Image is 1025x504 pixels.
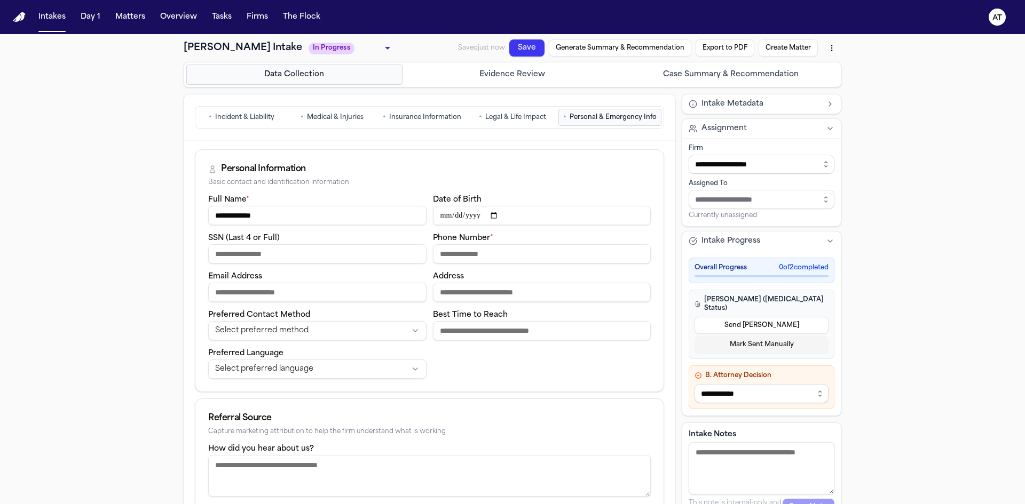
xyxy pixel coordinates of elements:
[208,7,236,27] button: Tasks
[378,109,466,126] button: Go to Insurance Information
[208,412,651,425] div: Referral Source
[279,7,325,27] button: The Flock
[198,109,286,126] button: Go to Incident & Liability
[433,283,651,302] input: Address
[822,38,841,58] button: More actions
[208,349,283,357] label: Preferred Language
[208,206,427,225] input: Full name
[433,273,464,281] label: Address
[13,12,26,22] a: Home
[485,113,546,122] span: Legal & Life Impact
[563,112,566,123] span: •
[433,244,651,263] input: Phone number
[622,65,839,85] button: Go to Case Summary & Recommendation step
[682,231,841,251] button: Intake Progress
[309,43,354,54] span: In Progress
[389,113,461,122] span: Insurance Information
[695,295,829,313] h4: [PERSON_NAME] ([MEDICAL_DATA] Status)
[215,113,274,122] span: Incident & Liability
[695,336,829,353] button: Mark Sent Manually
[696,39,754,57] button: Export to PDF
[433,311,508,319] label: Best Time to Reach
[208,179,651,187] div: Basic contact and identification information
[433,206,651,225] input: Date of birth
[458,45,505,51] span: Saved just now
[221,163,306,175] div: Personal Information
[208,311,310,319] label: Preferred Contact Method
[186,65,403,85] button: Go to Data Collection step
[682,94,841,114] button: Intake Metadata
[156,7,201,27] button: Overview
[479,112,482,123] span: •
[689,190,834,209] input: Assign to staff member
[208,445,314,453] label: How did you hear about us?
[701,123,747,134] span: Assignment
[208,283,427,302] input: Email address
[111,7,149,27] button: Matters
[242,7,272,27] button: Firms
[695,263,747,272] span: Overall Progress
[433,321,651,340] input: Best time to reach
[383,112,386,123] span: •
[184,41,302,55] h1: [PERSON_NAME] Intake
[695,371,829,380] h4: B. Attorney Decision
[13,12,26,22] img: Finch Logo
[208,273,262,281] label: Email Address
[405,65,621,85] button: Go to Evidence Review step
[208,196,249,204] label: Full Name
[468,109,556,126] button: Go to Legal & Life Impact
[509,39,545,57] button: Save
[689,155,834,174] input: Select firm
[570,113,657,122] span: Personal & Emergency Info
[689,211,757,220] span: Currently unassigned
[301,112,304,123] span: •
[433,234,493,242] label: Phone Number
[433,196,482,204] label: Date of Birth
[779,263,829,272] span: 0 of 2 completed
[307,113,364,122] span: Medical & Injuries
[34,7,70,27] button: Intakes
[76,7,105,27] button: Day 1
[208,244,427,263] input: SSN
[208,234,280,242] label: SSN (Last 4 or Full)
[689,179,834,188] div: Assigned To
[689,442,834,494] textarea: Intake notes
[701,236,760,246] span: Intake Progress
[759,39,818,57] button: Create Matter
[288,109,376,126] button: Go to Medical & Injuries
[689,144,834,153] div: Firm
[695,317,829,334] button: Send [PERSON_NAME]
[186,65,839,85] nav: Intake steps
[682,119,841,138] button: Assignment
[209,112,212,123] span: •
[309,41,394,55] div: Update intake status
[689,429,834,440] label: Intake Notes
[558,109,661,126] button: Go to Personal & Emergency Info
[549,39,691,57] button: Generate Summary & Recommendation
[701,99,763,109] span: Intake Metadata
[208,428,651,436] div: Capture marketing attribution to help the firm understand what is working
